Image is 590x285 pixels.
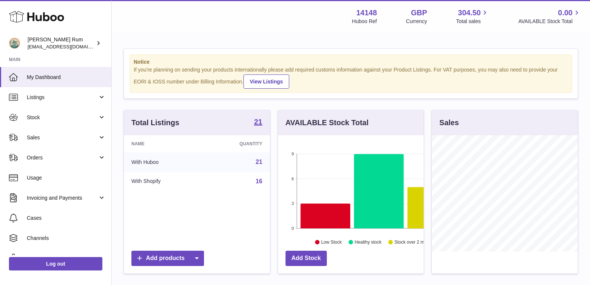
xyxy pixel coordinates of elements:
[131,118,179,128] h3: Total Listings
[27,114,98,121] span: Stock
[518,18,581,25] span: AVAILABLE Stock Total
[256,178,262,184] a: 16
[406,18,427,25] div: Currency
[291,177,294,181] text: 6
[243,75,289,89] a: View Listings
[355,240,382,245] text: Healthy stock
[124,172,202,191] td: With Shopify
[27,94,98,101] span: Listings
[28,44,109,50] span: [EMAIL_ADDRESS][DOMAIN_NAME]
[286,118,369,128] h3: AVAILABLE Stock Total
[518,8,581,25] a: 0.00 AVAILABLE Stock Total
[558,8,573,18] span: 0.00
[9,38,20,49] img: mail@bartirum.wales
[291,152,294,156] text: 9
[291,226,294,231] text: 0
[28,36,95,50] div: [PERSON_NAME] Rum
[291,201,294,206] text: 3
[134,66,568,89] div: If you're planning on sending your products internationally please add required customs informati...
[439,118,459,128] h3: Sales
[27,215,106,222] span: Cases
[286,251,327,266] a: Add Stock
[254,118,262,127] a: 21
[27,154,98,161] span: Orders
[27,74,106,81] span: My Dashboard
[27,255,106,262] span: Settings
[131,251,204,266] a: Add products
[456,18,489,25] span: Total sales
[356,8,377,18] strong: 14148
[395,240,435,245] text: Stock over 2 months
[27,134,98,141] span: Sales
[124,135,202,152] th: Name
[456,8,489,25] a: 304.50 Total sales
[134,58,568,66] strong: Notice
[202,135,270,152] th: Quantity
[27,235,106,242] span: Channels
[458,8,481,18] span: 304.50
[9,257,102,270] a: Log out
[411,8,427,18] strong: GBP
[352,18,377,25] div: Huboo Ref
[321,240,342,245] text: Low Stock
[256,159,262,165] a: 21
[124,152,202,172] td: With Huboo
[27,174,106,181] span: Usage
[27,194,98,202] span: Invoicing and Payments
[254,118,262,126] strong: 21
